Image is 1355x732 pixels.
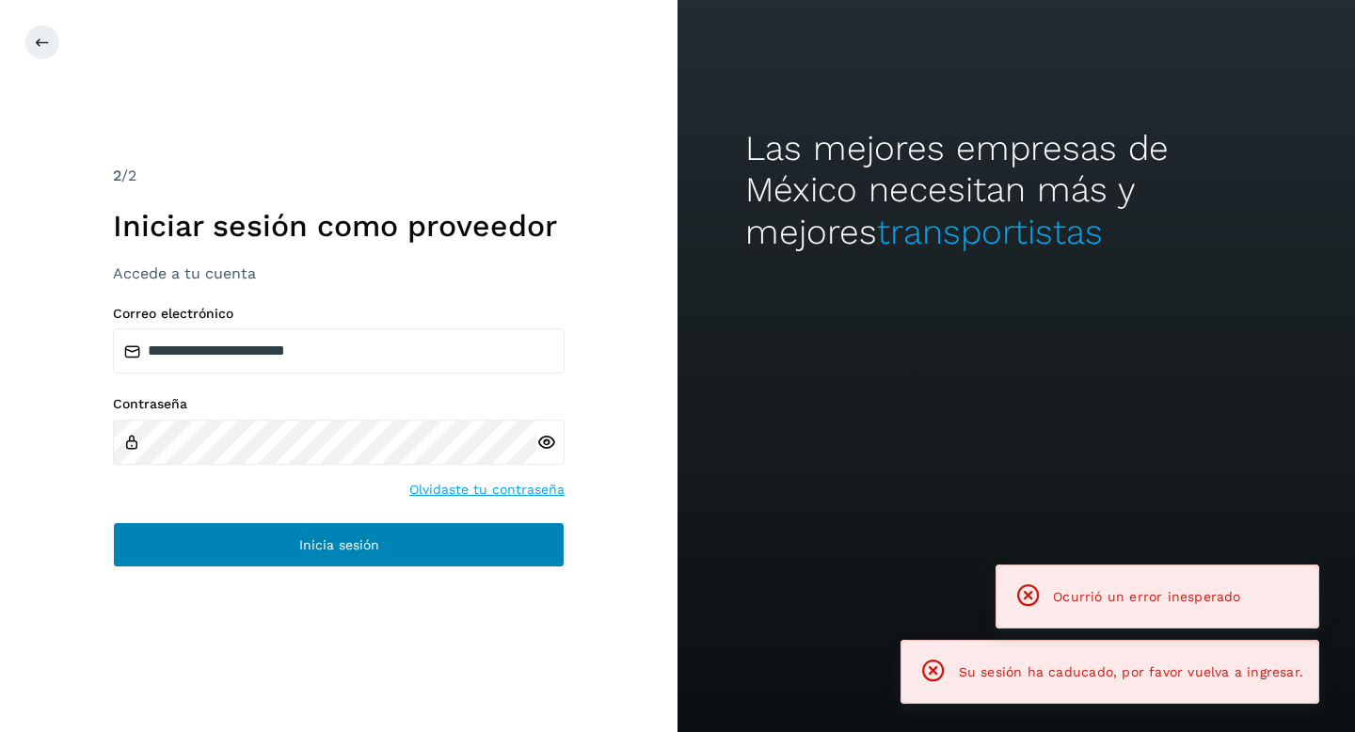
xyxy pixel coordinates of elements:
span: Inicia sesión [299,538,379,551]
span: Ocurrió un error inesperado [1053,589,1240,604]
span: Su sesión ha caducado, por favor vuelva a ingresar. [959,664,1303,679]
div: /2 [113,165,565,187]
label: Contraseña [113,396,565,412]
span: transportistas [877,212,1103,252]
span: 2 [113,167,121,184]
a: Olvidaste tu contraseña [409,480,565,500]
h1: Iniciar sesión como proveedor [113,208,565,244]
button: Inicia sesión [113,522,565,567]
h3: Accede a tu cuenta [113,264,565,282]
h2: Las mejores empresas de México necesitan más y mejores [745,128,1287,253]
label: Correo electrónico [113,306,565,322]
